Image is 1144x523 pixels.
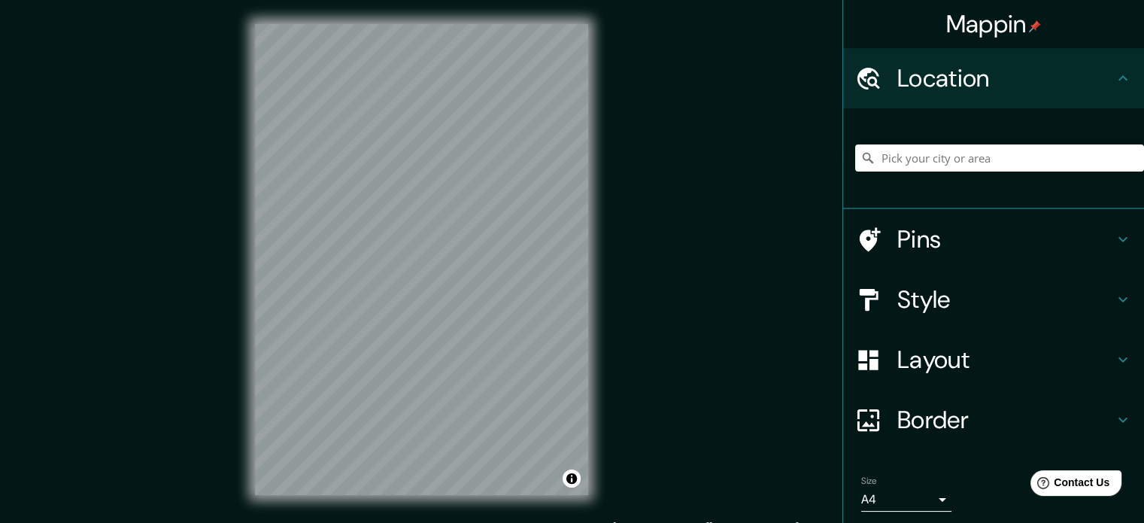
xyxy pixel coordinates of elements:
[1029,20,1041,32] img: pin-icon.png
[861,475,877,488] label: Size
[255,24,588,495] canvas: Map
[897,345,1114,375] h4: Layout
[946,9,1042,39] h4: Mappin
[897,224,1114,254] h4: Pins
[1010,464,1127,506] iframe: Help widget launcher
[843,209,1144,269] div: Pins
[563,470,581,488] button: Toggle attribution
[897,405,1114,435] h4: Border
[855,144,1144,172] input: Pick your city or area
[843,330,1144,390] div: Layout
[861,488,951,512] div: A4
[843,269,1144,330] div: Style
[843,390,1144,450] div: Border
[897,63,1114,93] h4: Location
[897,284,1114,315] h4: Style
[843,48,1144,108] div: Location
